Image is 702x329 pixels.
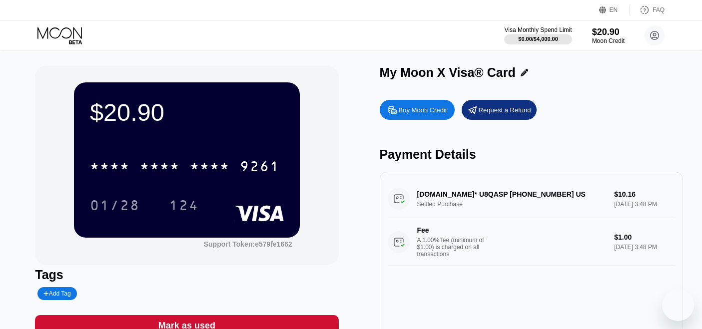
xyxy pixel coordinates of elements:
div: 124 [169,199,199,215]
div: Add Tag [43,290,70,297]
div: My Moon X Visa® Card [380,65,516,80]
div: $1.00 [614,233,675,241]
div: Tags [35,268,338,282]
div: A 1.00% fee (minimum of $1.00) is charged on all transactions [417,237,492,258]
div: [DATE] 3:48 PM [614,244,675,251]
div: FAQ [653,6,665,13]
div: $20.90 [90,98,284,126]
div: FeeA 1.00% fee (minimum of $1.00) is charged on all transactions$1.00[DATE] 3:48 PM [388,218,675,266]
div: EN [599,5,630,15]
div: 01/28 [82,193,147,218]
div: 124 [161,193,206,218]
div: Moon Credit [592,37,625,44]
div: $20.90 [592,27,625,37]
div: Request a Refund [479,106,531,114]
div: FAQ [630,5,665,15]
div: Buy Moon Credit [380,100,455,120]
div: $20.90Moon Credit [592,27,625,44]
div: Request a Refund [462,100,537,120]
div: Support Token:e579fe1662 [204,240,292,248]
div: $0.00 / $4,000.00 [518,36,558,42]
div: Visa Monthly Spend Limit [504,26,572,33]
div: EN [610,6,618,13]
div: Add Tag [37,287,76,300]
div: Fee [417,226,487,234]
div: 9261 [240,160,280,176]
div: Support Token: e579fe1662 [204,240,292,248]
div: Buy Moon Credit [399,106,447,114]
div: Visa Monthly Spend Limit$0.00/$4,000.00 [504,26,572,44]
div: Payment Details [380,147,683,162]
iframe: Button to launch messaging window [662,289,694,321]
div: 01/28 [90,199,140,215]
